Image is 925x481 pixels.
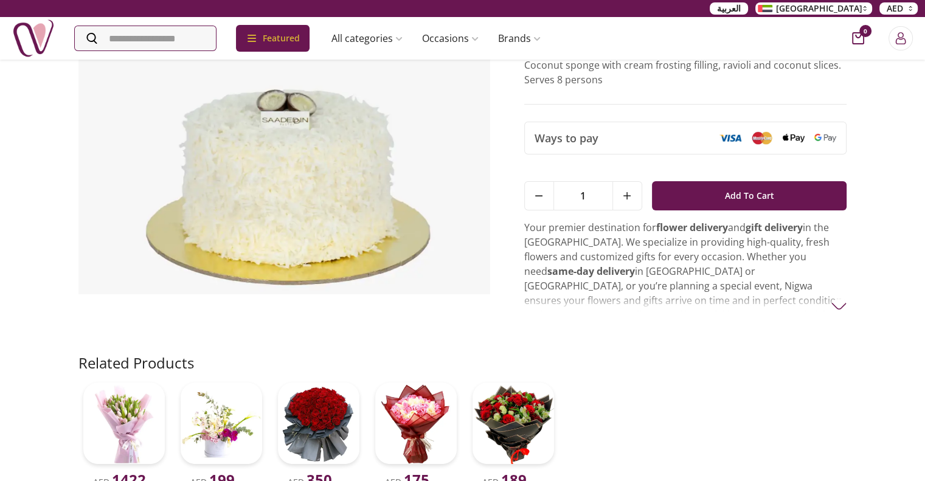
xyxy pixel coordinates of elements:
[656,221,728,234] strong: flower delivery
[547,265,635,278] strong: same-day delivery
[535,130,598,147] span: Ways to pay
[473,382,554,464] img: uae-gifts-white and red rose boque
[783,134,805,143] img: Apple Pay
[719,134,741,142] img: Visa
[524,220,847,381] p: Your premier destination for and in the [GEOGRAPHIC_DATA]. We specialize in providing high-qualit...
[524,43,847,87] p: Share the most beautiful moments from Naqwa with your loved ones. Coconut sponge with cream frost...
[758,5,772,12] img: Arabic_dztd3n.png
[852,32,864,44] button: cart-button
[236,25,310,52] div: Featured
[879,2,918,15] button: AED
[746,221,803,234] strong: gift delivery
[83,382,165,464] img: uae-gifts-Mix tulip bouquet
[12,17,55,60] img: Nigwa-uae-gifts
[776,2,862,15] span: [GEOGRAPHIC_DATA]
[751,131,773,144] img: Mastercard
[75,26,216,50] input: Search
[488,26,550,50] a: Brands
[859,25,871,37] span: 0
[831,299,847,314] img: arrow
[814,134,836,142] img: Google Pay
[755,2,872,15] button: [GEOGRAPHIC_DATA]
[554,182,612,210] span: 1
[412,26,488,50] a: Occasions
[652,181,847,210] button: Add To Cart
[887,2,903,15] span: AED
[889,26,913,50] button: Login
[322,26,412,50] a: All categories
[725,185,774,207] span: Add To Cart
[717,2,741,15] span: العربية
[278,382,359,464] img: uae-gifts-Bloom Bouquet
[78,353,194,373] h2: Related Products
[181,382,262,464] img: uae-gifts-Box arrangement of calla lily
[375,382,457,464] img: uae-gifts-Light Bouquet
